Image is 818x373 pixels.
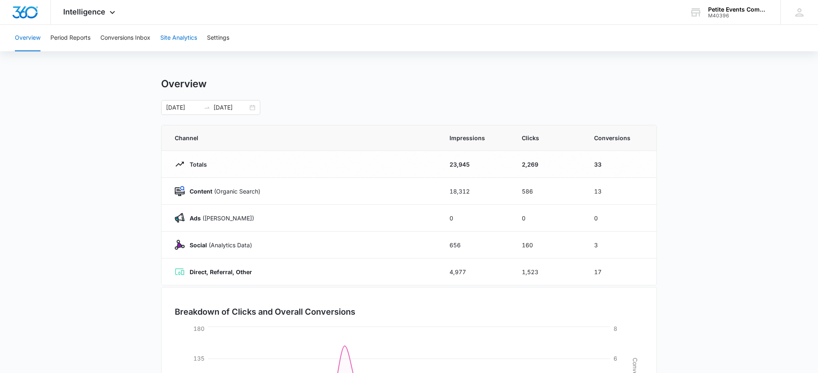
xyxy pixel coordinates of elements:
tspan: 180 [193,325,204,332]
div: account name [708,6,768,13]
strong: Ads [190,215,201,222]
tspan: 135 [193,355,204,362]
p: (Organic Search) [185,187,260,196]
span: Impressions [449,134,502,142]
td: 0 [584,205,656,232]
p: Totals [185,160,207,169]
button: Conversions Inbox [100,25,150,51]
td: 586 [512,178,584,205]
button: Overview [15,25,40,51]
button: Site Analytics [160,25,197,51]
img: Ads [175,213,185,223]
td: 17 [584,258,656,285]
td: 0 [512,205,584,232]
span: to [204,104,210,111]
input: End date [214,103,248,112]
span: Channel [175,134,430,142]
h1: Overview [161,78,207,90]
input: Start date [166,103,200,112]
span: Clicks [522,134,574,142]
td: 160 [512,232,584,258]
td: 1,523 [512,258,584,285]
td: 4,977 [440,258,512,285]
td: 18,312 [440,178,512,205]
div: account id [708,13,768,19]
button: Settings [207,25,229,51]
p: ([PERSON_NAME]) [185,214,254,222]
tspan: 6 [613,355,617,362]
p: (Analytics Data) [185,241,252,249]
td: 13 [584,178,656,205]
td: 2,269 [512,151,584,178]
td: 33 [584,151,656,178]
img: Content [175,186,185,196]
span: Conversions [594,134,643,142]
td: 0 [440,205,512,232]
button: Period Reports [50,25,90,51]
td: 23,945 [440,151,512,178]
td: 656 [440,232,512,258]
td: 3 [584,232,656,258]
strong: Social [190,241,207,249]
h3: Breakdown of Clicks and Overall Conversions [175,306,355,318]
span: swap-right [204,104,210,111]
strong: Direct, Referral, Other [190,268,252,275]
span: Intelligence [63,7,105,16]
img: Social [175,240,185,250]
strong: Content [190,188,212,195]
tspan: 8 [613,325,617,332]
